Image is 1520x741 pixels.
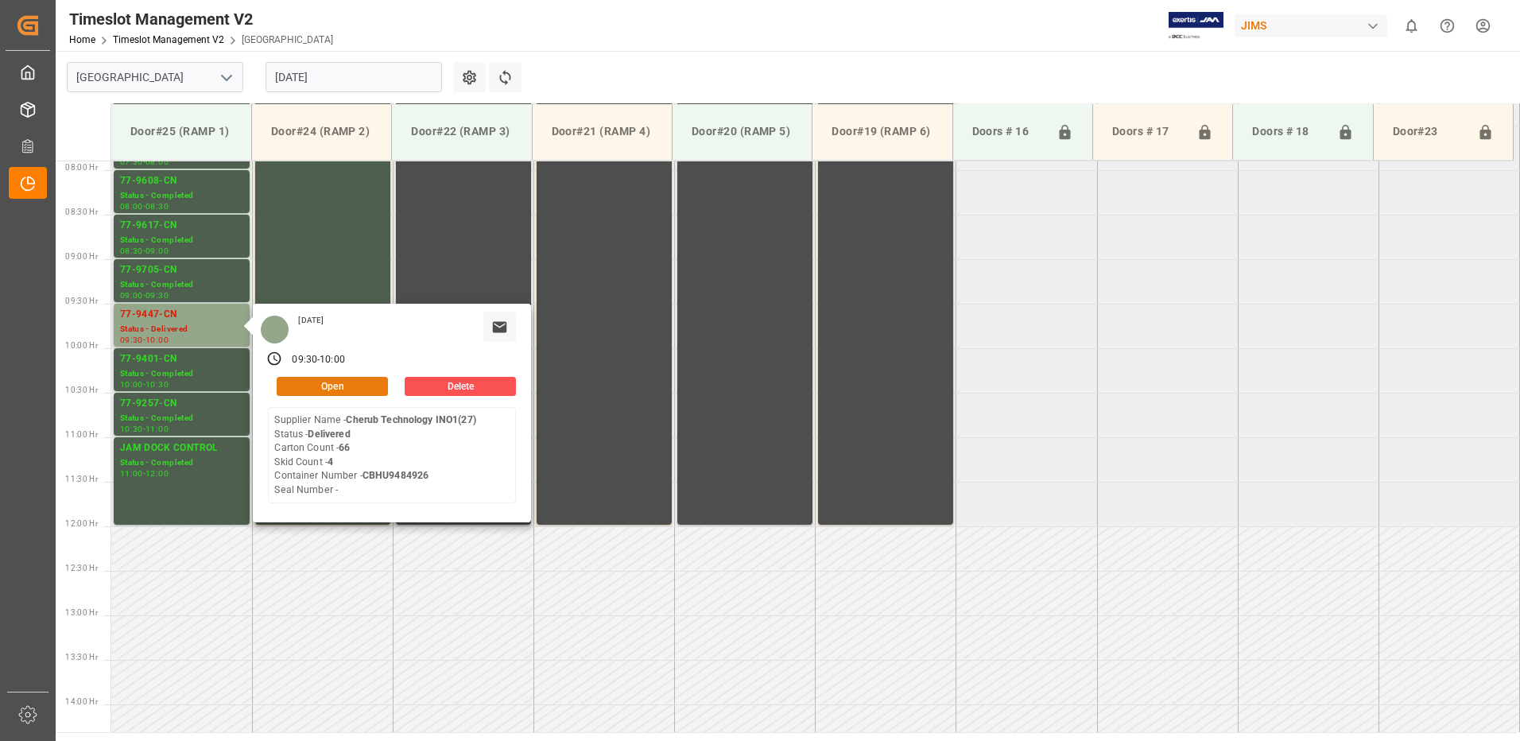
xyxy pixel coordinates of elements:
[143,470,145,477] div: -
[120,234,243,247] div: Status - Completed
[308,429,350,440] b: Delivered
[293,315,329,326] div: [DATE]
[120,381,143,388] div: 10:00
[966,117,1050,147] div: Doors # 16
[65,430,98,439] span: 11:00 Hr
[265,117,378,146] div: Door#24 (RAMP 2)
[120,425,143,433] div: 10:30
[1394,8,1429,44] button: show 0 new notifications
[145,381,169,388] div: 10:30
[143,247,145,254] div: -
[1169,12,1223,40] img: Exertis%20JAM%20-%20Email%20Logo.jpg_1722504956.jpg
[124,117,238,146] div: Door#25 (RAMP 1)
[825,117,939,146] div: Door#19 (RAMP 6)
[120,396,243,412] div: 77-9257-CN
[339,442,350,453] b: 66
[65,608,98,617] span: 13:00 Hr
[143,425,145,433] div: -
[120,292,143,299] div: 09:00
[69,7,333,31] div: Timeslot Management V2
[120,351,243,367] div: 77-9401-CN
[143,203,145,210] div: -
[120,367,243,381] div: Status - Completed
[1235,14,1387,37] div: JIMS
[145,158,169,165] div: 08:00
[120,158,143,165] div: 07:30
[69,34,95,45] a: Home
[120,412,243,425] div: Status - Completed
[405,117,518,146] div: Door#22 (RAMP 3)
[266,62,442,92] input: DD.MM.YYYY
[145,247,169,254] div: 09:00
[120,173,243,189] div: 77-9608-CN
[143,336,145,343] div: -
[346,414,475,425] b: Cherub Technology INO1(27)
[1106,117,1190,147] div: Doors # 17
[405,377,516,396] button: Delete
[145,336,169,343] div: 10:00
[143,381,145,388] div: -
[1246,117,1330,147] div: Doors # 18
[65,297,98,305] span: 09:30 Hr
[1386,117,1471,147] div: Door#23
[65,564,98,572] span: 12:30 Hr
[363,470,428,481] b: CBHU9484926
[120,189,243,203] div: Status - Completed
[65,163,98,172] span: 08:00 Hr
[65,208,98,216] span: 08:30 Hr
[145,292,169,299] div: 09:30
[143,292,145,299] div: -
[145,470,169,477] div: 12:00
[65,252,98,261] span: 09:00 Hr
[1429,8,1465,44] button: Help Center
[120,247,143,254] div: 08:30
[65,341,98,350] span: 10:00 Hr
[120,203,143,210] div: 08:00
[292,353,317,367] div: 09:30
[65,653,98,661] span: 13:30 Hr
[145,203,169,210] div: 08:30
[113,34,224,45] a: Timeslot Management V2
[120,323,243,336] div: Status - Delivered
[685,117,799,146] div: Door#20 (RAMP 5)
[120,307,243,323] div: 77-9447-CN
[65,475,98,483] span: 11:30 Hr
[120,440,243,456] div: JAM DOCK CONTROL
[65,519,98,528] span: 12:00 Hr
[67,62,243,92] input: Type to search/select
[120,456,243,470] div: Status - Completed
[143,158,145,165] div: -
[277,377,388,396] button: Open
[120,262,243,278] div: 77-9705-CN
[120,336,143,343] div: 09:30
[120,218,243,234] div: 77-9617-CN
[65,386,98,394] span: 10:30 Hr
[120,470,143,477] div: 11:00
[274,413,475,497] div: Supplier Name - Status - Carton Count - Skid Count - Container Number - Seal Number -
[65,697,98,706] span: 14:00 Hr
[328,456,333,467] b: 4
[320,353,345,367] div: 10:00
[545,117,659,146] div: Door#21 (RAMP 4)
[145,425,169,433] div: 11:00
[120,278,243,292] div: Status - Completed
[1235,10,1394,41] button: JIMS
[317,353,320,367] div: -
[214,65,238,90] button: open menu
